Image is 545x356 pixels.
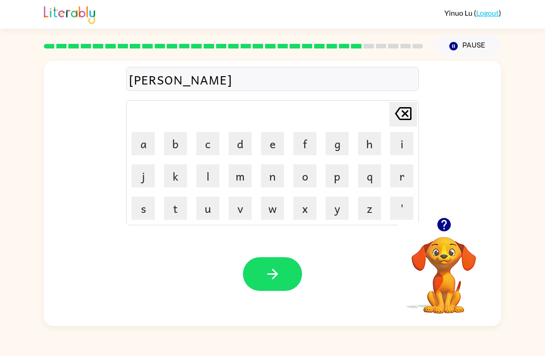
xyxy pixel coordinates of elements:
button: k [164,164,187,187]
button: c [196,132,219,155]
span: Yinuo Lu [444,8,474,17]
button: f [293,132,316,155]
button: e [261,132,284,155]
a: Logout [476,8,499,17]
button: w [261,197,284,220]
button: m [229,164,252,187]
button: n [261,164,284,187]
button: x [293,197,316,220]
button: d [229,132,252,155]
button: s [132,197,155,220]
div: ( ) [444,8,501,17]
button: p [326,164,349,187]
button: t [164,197,187,220]
button: y [326,197,349,220]
button: Pause [434,36,501,57]
button: r [390,164,413,187]
button: b [164,132,187,155]
button: u [196,197,219,220]
video: Your browser must support playing .mp4 files to use Literably. Please try using another browser. [398,223,490,315]
button: g [326,132,349,155]
button: o [293,164,316,187]
button: l [196,164,219,187]
button: h [358,132,381,155]
button: ' [390,197,413,220]
img: Literably [44,4,95,24]
button: q [358,164,381,187]
div: [PERSON_NAME] [129,70,416,89]
button: i [390,132,413,155]
button: a [132,132,155,155]
button: v [229,197,252,220]
button: z [358,197,381,220]
button: j [132,164,155,187]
